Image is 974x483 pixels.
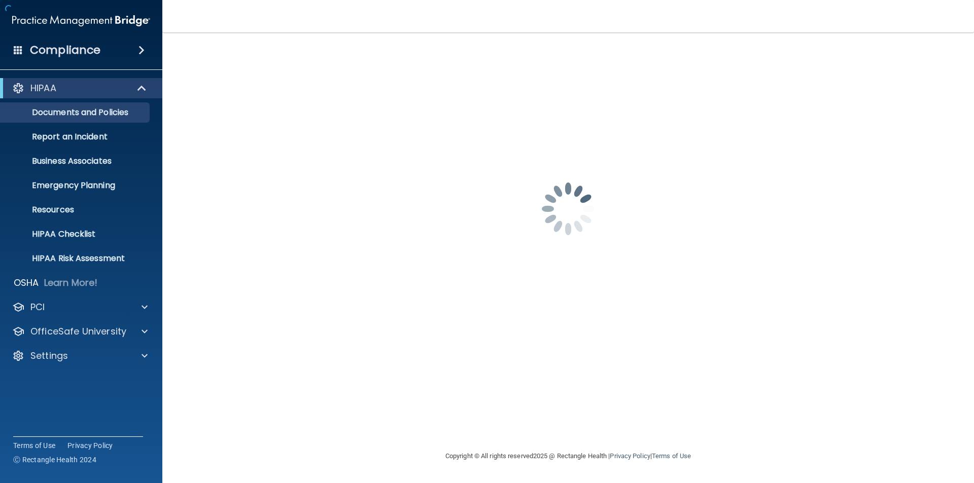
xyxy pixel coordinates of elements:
[12,11,150,31] img: PMB logo
[798,411,962,452] iframe: Drift Widget Chat Controller
[652,452,691,460] a: Terms of Use
[12,82,147,94] a: HIPAA
[7,205,145,215] p: Resources
[383,440,753,472] div: Copyright © All rights reserved 2025 @ Rectangle Health | |
[7,180,145,191] p: Emergency Planning
[7,253,145,264] p: HIPAA Risk Assessment
[30,301,45,313] p: PCI
[7,132,145,142] p: Report an Incident
[7,107,145,118] p: Documents and Policies
[30,43,100,57] h4: Compliance
[7,156,145,166] p: Business Associates
[44,277,98,289] p: Learn More!
[14,277,39,289] p: OSHA
[30,350,68,362] p: Settings
[610,452,650,460] a: Privacy Policy
[12,350,148,362] a: Settings
[67,440,113,451] a: Privacy Policy
[12,301,148,313] a: PCI
[30,82,56,94] p: HIPAA
[7,229,145,239] p: HIPAA Checklist
[13,440,55,451] a: Terms of Use
[13,455,96,465] span: Ⓒ Rectangle Health 2024
[30,325,126,338] p: OfficeSafe University
[517,158,619,259] img: spinner.e123f6fc.gif
[12,325,148,338] a: OfficeSafe University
